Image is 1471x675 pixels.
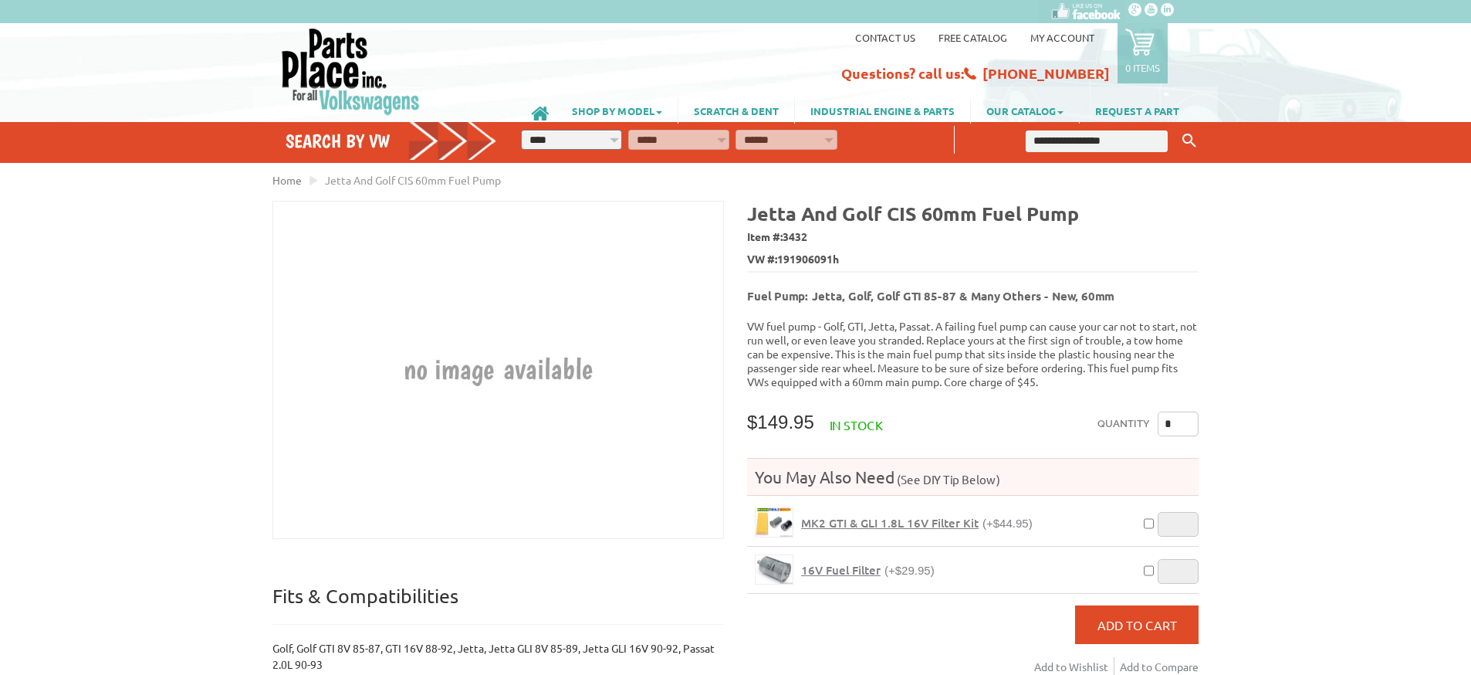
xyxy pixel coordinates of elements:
[1075,605,1199,644] button: Add to Cart
[1118,23,1168,83] a: 0 items
[884,564,935,577] span: (+$29.95)
[1097,617,1177,633] span: Add to Cart
[801,516,1033,531] a: MK2 GTI & GLI 1.8L 16V Filter Kit(+$44.95)
[756,508,793,537] img: MK2 GTI & GLI 1.8L 16V Filter Kit
[801,562,881,578] span: 16V Fuel Filter
[795,97,970,124] a: INDUSTRIAL ENGINE & PARTS
[556,97,678,124] a: SHOP BY MODEL
[280,27,421,116] img: Parts Place Inc!
[756,555,793,584] img: 16V Fuel Filter
[1125,61,1160,74] p: 0 items
[747,226,1199,249] span: Item #:
[286,130,497,152] h4: Search by VW
[938,31,1007,44] a: Free Catalog
[1080,97,1195,124] a: REQUEST A PART
[801,563,935,578] a: 16V Fuel Filter(+$29.95)
[830,417,883,432] span: In stock
[971,97,1079,124] a: OUR CATALOG
[755,555,793,585] a: 16V Fuel Filter
[777,251,839,267] span: 191906091h
[755,507,793,538] a: MK2 GTI & GLI 1.8L 16V Filter Kit
[982,517,1033,530] span: (+$44.95)
[272,173,302,187] a: Home
[783,229,807,243] span: 3432
[1178,128,1201,154] button: Keyword Search
[678,97,794,124] a: SCRATCH & DENT
[801,515,979,531] span: MK2 GTI & GLI 1.8L 16V Filter Kit
[747,319,1199,388] p: VW fuel pump - Golf, GTI, Jetta, Passat. A failing fuel pump can cause your car not to start, not...
[330,202,667,538] img: Jetta and Golf CIS 60mm Fuel Pump
[1097,412,1150,436] label: Quantity
[894,472,1000,487] span: (See DIY Tip Below)
[747,466,1199,487] h4: You May Also Need
[325,173,501,187] span: Jetta and Golf CIS 60mm Fuel Pump
[747,201,1079,226] b: Jetta and Golf CIS 60mm Fuel Pump
[272,584,724,625] p: Fits & Compatibilities
[747,288,1114,304] b: Fuel Pump: Jetta, Golf, Golf GTI 85-87 & Many Others - New, 60mm
[1030,31,1094,44] a: My Account
[747,249,1199,271] span: VW #:
[855,31,915,44] a: Contact us
[272,640,724,673] p: Golf, Golf GTI 8V 85-87, GTI 16V 88-92, Jetta, Jetta GLI 8V 85-89, Jetta GLI 16V 90-92, Passat 2....
[747,412,814,432] span: $149.95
